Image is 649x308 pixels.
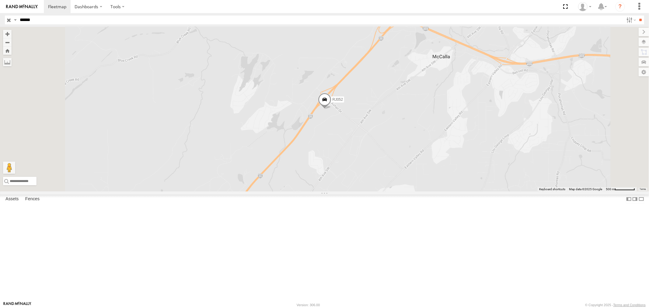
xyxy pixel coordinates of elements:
[297,303,320,307] div: Version: 306.00
[606,187,615,191] span: 500 m
[3,302,31,308] a: Visit our Website
[6,5,38,9] img: rand-logo.svg
[2,195,22,203] label: Assets
[3,58,12,66] label: Measure
[13,16,18,24] label: Search Query
[3,38,12,47] button: Zoom out
[639,68,649,76] label: Map Settings
[638,194,644,203] label: Hide Summary Table
[569,187,602,191] span: Map data ©2025 Google
[576,2,594,11] div: CSR RAJO
[22,195,43,203] label: Fences
[604,187,637,191] button: Map Scale: 500 m per 63 pixels
[615,2,625,12] i: ?
[632,194,638,203] label: Dock Summary Table to the Right
[640,188,646,191] a: Terms (opens in new tab)
[624,16,637,24] label: Search Filter Options
[585,303,646,307] div: © Copyright 2025 -
[539,187,565,191] button: Keyboard shortcuts
[626,194,632,203] label: Dock Summary Table to the Left
[3,47,12,55] button: Zoom Home
[332,97,343,102] span: RJ052
[613,303,646,307] a: Terms and Conditions
[3,30,12,38] button: Zoom in
[3,162,15,174] button: Drag Pegman onto the map to open Street View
